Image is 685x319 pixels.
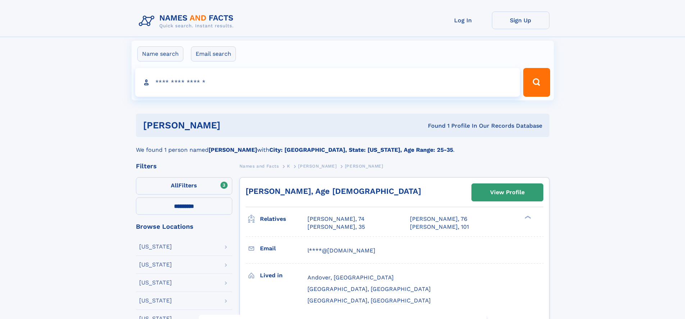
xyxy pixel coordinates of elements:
[260,242,307,255] h3: Email
[307,286,431,292] span: [GEOGRAPHIC_DATA], [GEOGRAPHIC_DATA]
[135,68,520,97] input: search input
[143,121,324,130] h1: [PERSON_NAME]
[136,223,232,230] div: Browse Locations
[345,164,383,169] span: [PERSON_NAME]
[139,262,172,268] div: [US_STATE]
[139,244,172,250] div: [US_STATE]
[523,215,531,220] div: ❯
[136,177,232,195] label: Filters
[434,12,492,29] a: Log In
[287,164,290,169] span: K
[136,137,549,154] div: We found 1 person named with .
[523,68,550,97] button: Search Button
[139,298,172,304] div: [US_STATE]
[298,161,337,170] a: [PERSON_NAME]
[246,187,421,196] a: [PERSON_NAME], Age [DEMOGRAPHIC_DATA]
[137,46,183,61] label: Name search
[307,223,365,231] a: [PERSON_NAME], 35
[260,213,307,225] h3: Relatives
[269,146,453,153] b: City: [GEOGRAPHIC_DATA], State: [US_STATE], Age Range: 25-35
[191,46,236,61] label: Email search
[324,122,542,130] div: Found 1 Profile In Our Records Database
[287,161,290,170] a: K
[171,182,178,189] span: All
[136,163,232,169] div: Filters
[472,184,543,201] a: View Profile
[260,269,307,282] h3: Lived in
[136,12,239,31] img: Logo Names and Facts
[410,223,469,231] a: [PERSON_NAME], 101
[307,215,365,223] a: [PERSON_NAME], 74
[410,215,467,223] a: [PERSON_NAME], 76
[239,161,279,170] a: Names and Facts
[298,164,337,169] span: [PERSON_NAME]
[490,184,525,201] div: View Profile
[209,146,257,153] b: [PERSON_NAME]
[492,12,549,29] a: Sign Up
[307,297,431,304] span: [GEOGRAPHIC_DATA], [GEOGRAPHIC_DATA]
[139,280,172,286] div: [US_STATE]
[307,274,394,281] span: Andover, [GEOGRAPHIC_DATA]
